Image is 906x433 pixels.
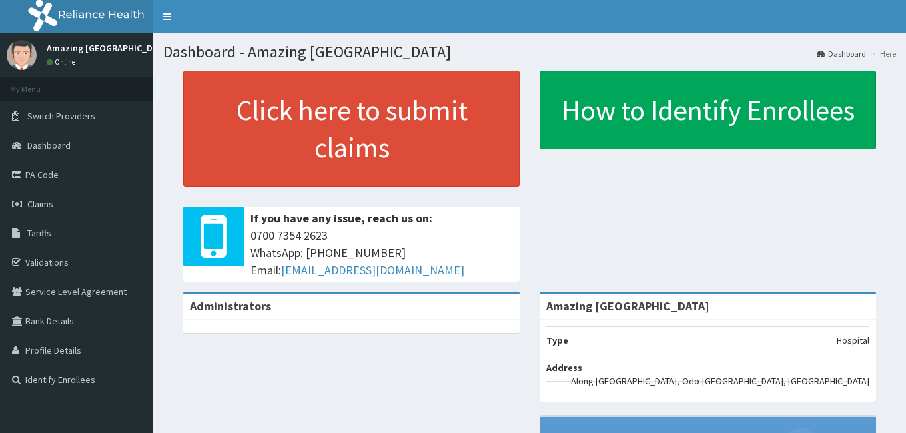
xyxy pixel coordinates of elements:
[27,139,71,151] span: Dashboard
[546,298,709,314] strong: Amazing [GEOGRAPHIC_DATA]
[7,40,37,70] img: User Image
[250,227,513,278] span: 0700 7354 2623 WhatsApp: [PHONE_NUMBER] Email:
[837,334,869,347] p: Hospital
[27,227,51,239] span: Tariffs
[250,211,432,226] b: If you have any issue, reach us on:
[27,110,95,122] span: Switch Providers
[183,71,520,187] a: Click here to submit claims
[817,48,866,59] a: Dashboard
[546,362,582,374] b: Address
[190,298,271,314] b: Administrators
[571,374,869,388] p: Along [GEOGRAPHIC_DATA], Odo-[GEOGRAPHIC_DATA], [GEOGRAPHIC_DATA]
[47,43,171,53] p: Amazing [GEOGRAPHIC_DATA]
[540,71,876,149] a: How to Identify Enrollees
[546,334,568,346] b: Type
[867,48,896,59] li: Here
[163,43,896,61] h1: Dashboard - Amazing [GEOGRAPHIC_DATA]
[27,198,53,210] span: Claims
[281,262,464,278] a: [EMAIL_ADDRESS][DOMAIN_NAME]
[47,57,79,67] a: Online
